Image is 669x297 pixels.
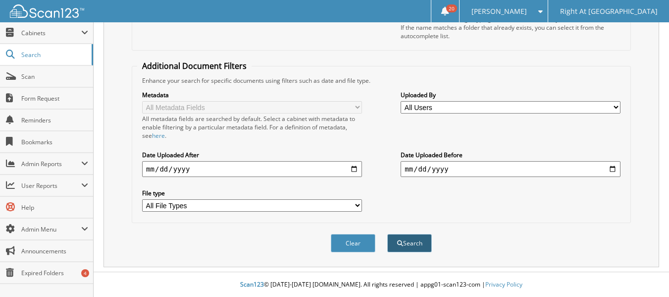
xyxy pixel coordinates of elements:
[142,151,362,159] label: Date Uploaded After
[471,8,527,14] span: [PERSON_NAME]
[142,115,362,140] div: All metadata fields are searched by default. Select a cabinet with metadata to enable filtering b...
[21,94,88,103] span: Form Request
[21,203,88,212] span: Help
[401,151,620,159] label: Date Uploaded Before
[137,76,625,85] div: Enhance your search for specific documents using filters such as date and file type.
[331,234,375,252] button: Clear
[137,60,252,71] legend: Additional Document Filters
[142,91,362,99] label: Metadata
[21,247,88,255] span: Announcements
[619,249,669,297] iframe: Chat Widget
[142,189,362,197] label: File type
[152,131,165,140] a: here
[485,280,522,289] a: Privacy Policy
[94,273,669,297] div: © [DATE]-[DATE] [DOMAIN_NAME]. All rights reserved | appg01-scan123-com |
[401,15,620,40] div: Select a cabinet and begin typing the name of the folder you want to search in. If the name match...
[21,116,88,124] span: Reminders
[10,4,84,18] img: scan123-logo-white.svg
[81,269,89,277] div: 4
[21,160,81,168] span: Admin Reports
[401,91,620,99] label: Uploaded By
[21,29,81,37] span: Cabinets
[560,8,658,14] span: Right At [GEOGRAPHIC_DATA]
[21,181,81,190] span: User Reports
[142,161,362,177] input: start
[21,138,88,146] span: Bookmarks
[21,269,88,277] span: Expired Folders
[446,4,457,12] span: 20
[240,280,264,289] span: Scan123
[21,225,81,234] span: Admin Menu
[21,72,88,81] span: Scan
[21,51,87,59] span: Search
[387,234,432,252] button: Search
[401,161,620,177] input: end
